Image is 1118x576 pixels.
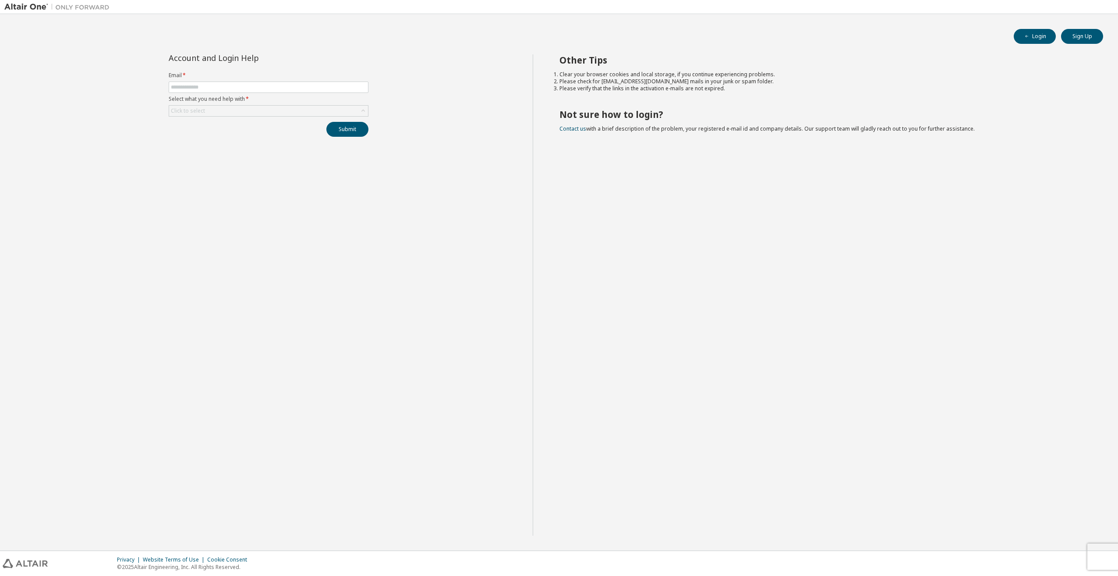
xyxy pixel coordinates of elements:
[169,54,329,61] div: Account and Login Help
[3,559,48,568] img: altair_logo.svg
[207,556,252,563] div: Cookie Consent
[169,96,368,103] label: Select what you need help with
[1014,29,1056,44] button: Login
[559,125,975,132] span: with a brief description of the problem, your registered e-mail id and company details. Our suppo...
[559,78,1088,85] li: Please check for [EMAIL_ADDRESS][DOMAIN_NAME] mails in your junk or spam folder.
[559,125,586,132] a: Contact us
[326,122,368,137] button: Submit
[4,3,114,11] img: Altair One
[559,109,1088,120] h2: Not sure how to login?
[1061,29,1103,44] button: Sign Up
[171,107,205,114] div: Click to select
[117,563,252,571] p: © 2025 Altair Engineering, Inc. All Rights Reserved.
[117,556,143,563] div: Privacy
[559,85,1088,92] li: Please verify that the links in the activation e-mails are not expired.
[559,71,1088,78] li: Clear your browser cookies and local storage, if you continue experiencing problems.
[169,106,368,116] div: Click to select
[559,54,1088,66] h2: Other Tips
[169,72,368,79] label: Email
[143,556,207,563] div: Website Terms of Use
